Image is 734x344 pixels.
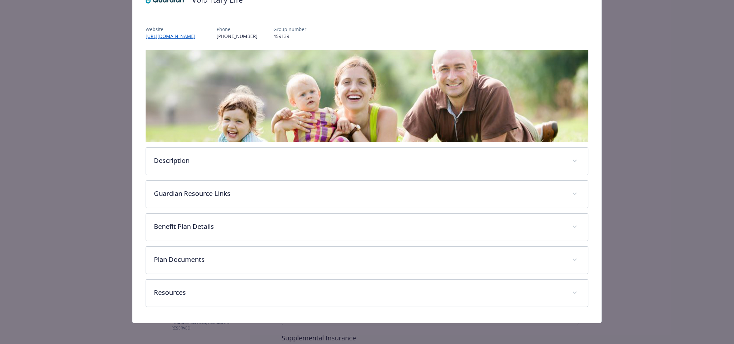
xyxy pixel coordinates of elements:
[154,189,564,199] p: Guardian Resource Links
[146,280,588,307] div: Resources
[146,214,588,241] div: Benefit Plan Details
[146,50,588,142] img: banner
[273,33,306,40] p: 459139
[146,181,588,208] div: Guardian Resource Links
[146,148,588,175] div: Description
[146,247,588,274] div: Plan Documents
[217,33,258,40] p: [PHONE_NUMBER]
[217,26,258,33] p: Phone
[273,26,306,33] p: Group number
[146,26,201,33] p: Website
[154,288,564,297] p: Resources
[154,156,564,166] p: Description
[146,33,201,39] a: [URL][DOMAIN_NAME]
[154,222,564,232] p: Benefit Plan Details
[154,255,564,265] p: Plan Documents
